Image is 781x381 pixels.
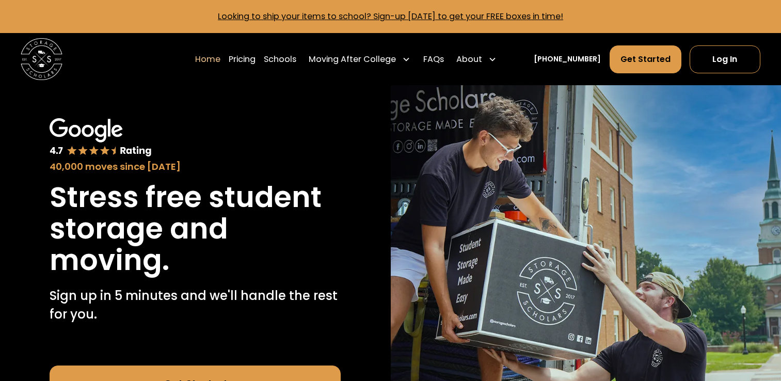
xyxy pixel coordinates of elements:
[305,45,415,74] div: Moving After College
[456,53,482,66] div: About
[50,287,341,324] p: Sign up in 5 minutes and we'll handle the rest for you.
[21,38,62,80] img: Storage Scholars main logo
[50,160,341,173] div: 40,000 moves since [DATE]
[534,54,601,65] a: [PHONE_NUMBER]
[309,53,396,66] div: Moving After College
[195,45,220,74] a: Home
[264,45,296,74] a: Schools
[229,45,256,74] a: Pricing
[218,10,563,22] a: Looking to ship your items to school? Sign-up [DATE] to get your FREE boxes in time!
[50,182,341,276] h1: Stress free student storage and moving.
[452,45,501,74] div: About
[21,38,62,80] a: home
[50,118,151,157] img: Google 4.7 star rating
[690,45,760,73] a: Log In
[610,45,681,73] a: Get Started
[423,45,444,74] a: FAQs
